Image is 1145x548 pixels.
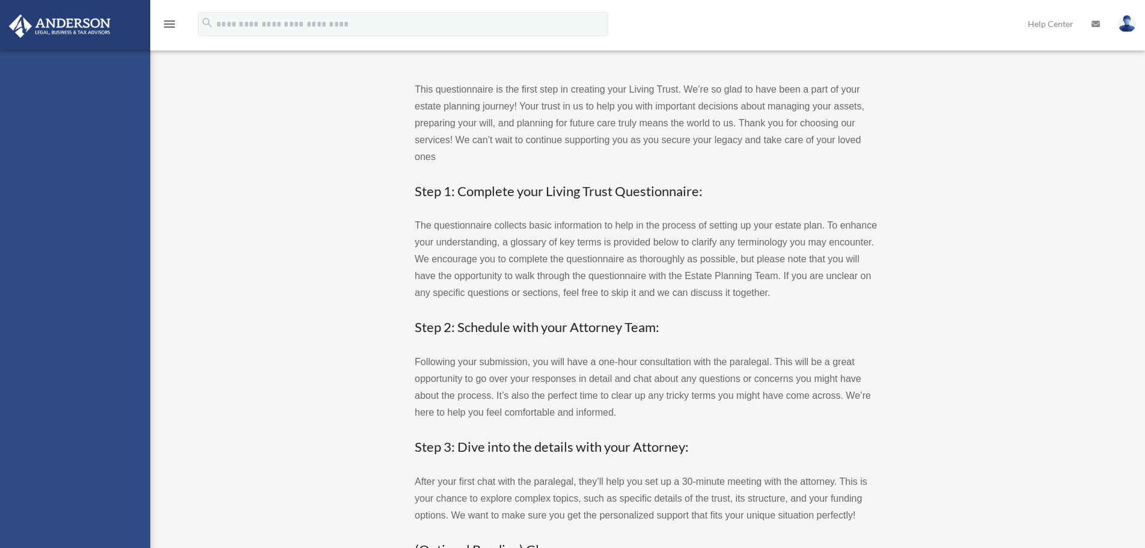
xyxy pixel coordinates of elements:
p: Following your submission, you will have a one-hour consultation with the paralegal. This will be... [415,354,878,421]
p: After your first chat with the paralegal, they’ll help you set up a 30-minute meeting with the at... [415,473,878,524]
i: search [201,16,214,29]
img: User Pic [1118,15,1136,32]
h3: Step 3: Dive into the details with your Attorney: [415,438,878,457]
p: This questionnaire is the first step in creating your Living Trust. We’re so glad to have been a ... [415,81,878,165]
h3: Step 1: Complete your Living Trust Questionnaire: [415,182,878,201]
i: menu [162,17,177,31]
a: menu [162,21,177,31]
img: Anderson Advisors Platinum Portal [5,14,114,38]
p: The questionnaire collects basic information to help in the process of setting up your estate pla... [415,217,878,301]
h3: Step 2: Schedule with your Attorney Team: [415,318,878,337]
